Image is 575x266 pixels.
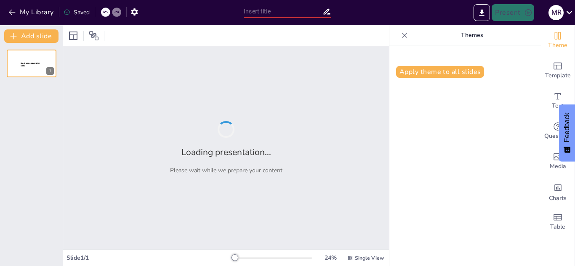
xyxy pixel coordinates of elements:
span: Table [550,222,565,232]
div: Add charts and graphs [541,176,575,207]
div: Add a table [541,207,575,237]
span: Template [545,71,571,80]
div: 1 [7,50,56,77]
button: Export to PowerPoint [474,4,490,21]
div: Add ready made slides [541,55,575,86]
input: Insert title [244,5,322,18]
div: 1 [46,67,54,75]
div: Change the overall theme [541,25,575,55]
div: Layout [67,29,80,42]
div: Slide 1 / 1 [67,254,231,262]
div: Add text boxes [541,86,575,116]
div: m r [548,5,564,20]
span: Sendsteps presentation editor [21,62,40,67]
button: Present [492,4,534,21]
span: Media [550,162,566,171]
span: Questions [544,132,572,141]
button: Feedback - Show survey [559,104,575,161]
p: Themes [411,25,532,45]
span: Feedback [563,113,571,142]
button: Apply theme to all slides [396,66,484,78]
span: Theme [548,41,567,50]
span: Charts [549,194,567,203]
button: m r [548,4,564,21]
div: Saved [64,8,90,16]
div: Add images, graphics, shapes or video [541,146,575,176]
span: Single View [355,255,384,261]
h2: Loading presentation... [181,146,271,158]
div: Get real-time input from your audience [541,116,575,146]
p: Please wait while we prepare your content [170,166,282,174]
button: My Library [6,5,57,19]
span: Text [552,101,564,111]
div: 24 % [320,254,341,262]
button: Add slide [4,29,59,43]
span: Position [89,31,99,41]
